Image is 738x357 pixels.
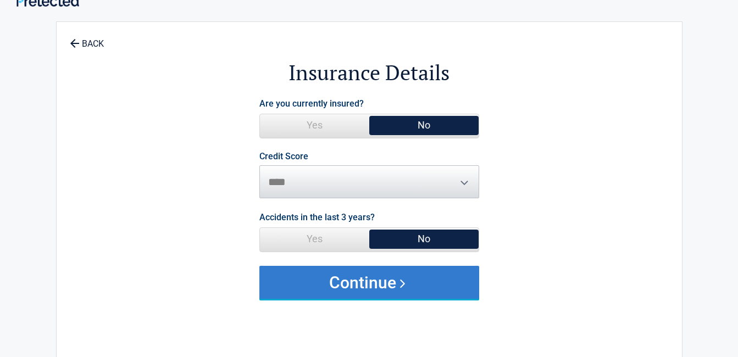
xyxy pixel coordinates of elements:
label: Accidents in the last 3 years? [259,210,375,225]
label: Are you currently insured? [259,96,364,111]
label: Credit Score [259,152,308,161]
span: Yes [260,114,369,136]
h2: Insurance Details [117,59,622,87]
span: No [369,228,479,250]
span: Yes [260,228,369,250]
button: Continue [259,266,479,299]
a: BACK [68,29,106,48]
span: No [369,114,479,136]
